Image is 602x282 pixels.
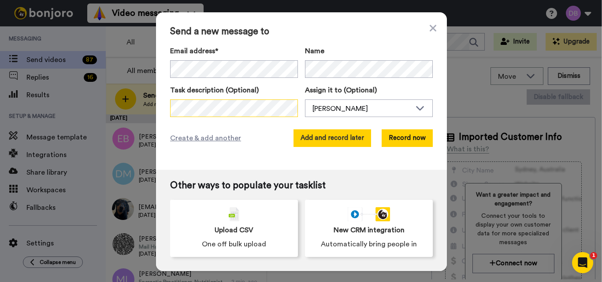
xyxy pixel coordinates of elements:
[170,26,433,37] span: Send a new message to
[170,180,433,191] span: Other ways to populate your tasklist
[321,239,417,249] span: Automatically bring people in
[215,225,253,235] span: Upload CSV
[170,133,241,143] span: Create & add another
[294,129,371,147] button: Add and record later
[170,85,298,95] label: Task description (Optional)
[305,46,324,56] span: Name
[305,85,433,95] label: Assign it to (Optional)
[170,46,298,56] label: Email address*
[590,252,597,259] span: 1
[382,129,433,147] button: Record now
[334,225,405,235] span: New CRM integration
[572,252,593,273] iframe: Intercom live chat
[202,239,266,249] span: One off bulk upload
[348,207,390,221] div: animation
[312,103,411,114] div: [PERSON_NAME]
[229,207,239,221] img: csv-grey.png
